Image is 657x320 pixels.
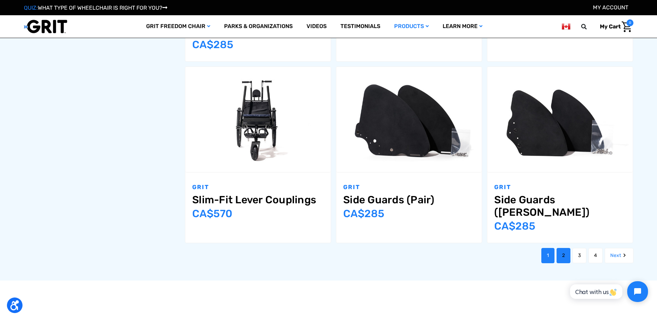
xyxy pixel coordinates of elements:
[562,22,570,31] img: ca.png
[584,19,595,34] input: Search
[487,71,633,168] img: GRIT Junior Side Guards: pair of side guards and hardware to attach to GRIT Junior, to protect cl...
[24,5,167,11] a: QUIZ:WHAT TYPE OF WHEELCHAIR IS RIGHT FOR YOU?
[595,19,633,34] a: Cart with 0 items
[177,248,633,263] nav: pagination
[588,248,603,263] a: Page 4 of 4
[605,248,633,263] a: Next
[494,183,626,192] p: GRIT
[300,15,334,38] a: Videos
[387,15,436,38] a: Products
[192,194,324,206] a: Slim-Fit Lever Couplings,$399.00
[562,275,654,308] iframe: Tidio Chat
[139,15,217,38] a: GRIT Freedom Chair
[622,21,632,32] img: Cart
[343,207,384,220] span: CA$‌285
[494,26,535,38] span: CA$‌355
[557,248,570,263] a: Page 2 of 4
[192,183,324,192] p: GRIT
[334,15,387,38] a: Testimonials
[487,67,633,172] a: Side Guards (GRIT Jr.),$199.00
[185,67,331,172] a: Slim-Fit Lever Couplings,$399.00
[343,183,475,192] p: GRIT
[494,220,535,232] span: CA$‌285
[343,194,475,206] a: Side Guards (Pair),$199.00
[600,23,621,30] span: My Cart
[217,15,300,38] a: Parks & Organizations
[192,38,233,51] span: CA$‌285
[593,4,628,11] a: Account
[336,71,482,168] img: GRIT Side Guards: pair of side guards and hardware to attach to GRIT Freedom Chair, to protect cl...
[436,15,489,38] a: Learn More
[24,19,67,34] img: GRIT All-Terrain Wheelchair and Mobility Equipment
[185,71,331,168] img: Slim-Fit Lever Couplings
[494,194,626,219] a: Side Guards (GRIT Jr.),$199.00
[541,248,554,263] a: Page 1 of 4
[627,19,633,26] span: 0
[192,207,232,220] span: CA$‌570
[24,5,38,11] span: QUIZ:
[572,248,586,263] a: Page 3 of 4
[336,67,482,172] a: Side Guards (Pair),$199.00
[343,26,383,38] span: CA$‌570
